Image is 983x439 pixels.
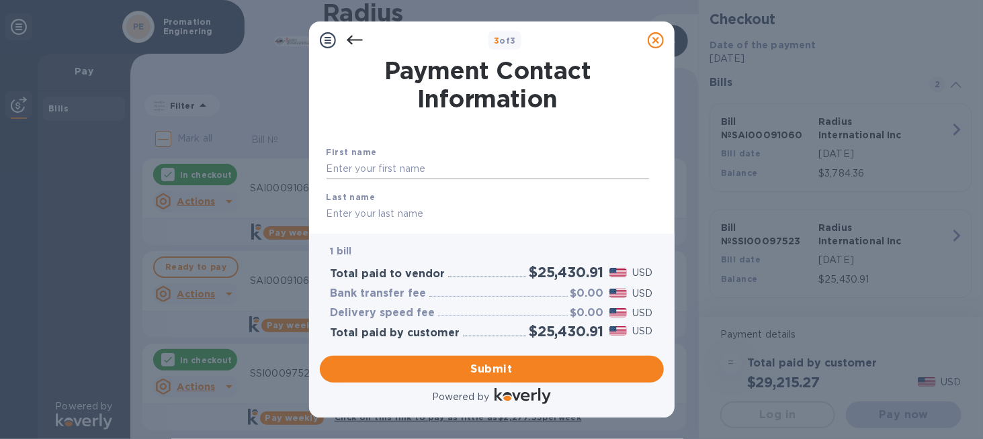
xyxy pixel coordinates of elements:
[331,361,653,377] span: Submit
[494,36,516,46] b: of 3
[609,268,628,277] img: USD
[570,287,604,300] h3: $0.00
[331,268,445,281] h3: Total paid to vendor
[609,326,628,336] img: USD
[609,308,628,318] img: USD
[632,266,652,280] p: USD
[327,147,377,157] b: First name
[632,324,652,338] p: USD
[432,390,489,404] p: Powered by
[327,192,376,202] b: Last name
[331,327,460,340] h3: Total paid by customer
[632,306,652,320] p: USD
[331,246,352,256] b: 1 bill
[327,56,649,113] h1: Payment Contact Information
[331,307,435,320] h3: Delivery speed fee
[609,289,628,298] img: USD
[331,287,427,300] h3: Bank transfer fee
[327,203,649,224] input: Enter your last name
[529,264,603,281] h2: $25,430.91
[495,388,551,404] img: Logo
[632,287,652,301] p: USD
[529,323,603,340] h2: $25,430.91
[327,159,649,179] input: Enter your first name
[494,36,499,46] span: 3
[570,307,604,320] h3: $0.00
[320,356,664,383] button: Submit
